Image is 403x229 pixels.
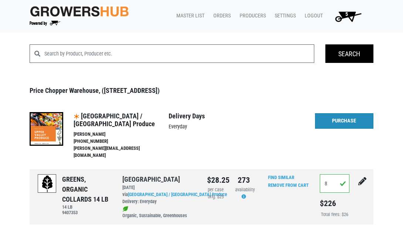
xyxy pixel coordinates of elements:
[30,21,60,26] img: Powered by Big Wheelbarrow
[169,123,242,131] p: Everyday
[269,9,299,23] a: Settings
[326,9,368,24] a: 5
[122,184,196,191] div: [DATE]
[122,206,128,212] img: leaf-e5c59151409436ccce96b2ca1b28e03c.png
[62,204,111,210] h6: 14 LB
[315,113,373,129] a: Purchase
[44,44,314,63] input: Search by Product, Producer etc.
[207,186,224,193] div: per case
[235,174,252,186] div: 273
[345,11,348,17] span: 5
[122,198,196,205] div: Delivery: Everyday
[38,175,57,193] img: placeholder-variety-43d6402dacf2d531de610a020419775a.svg
[122,205,196,219] div: Organic, Sustainable, Greenhouses
[268,175,294,180] a: Find Similar
[74,112,155,128] span: [GEOGRAPHIC_DATA] / [GEOGRAPHIC_DATA] Produce
[320,174,349,193] input: Qty
[169,112,242,120] h4: Delivery Days
[325,44,373,63] input: Search
[207,193,224,201] div: orig. $25
[30,87,373,95] h3: Price Chopper Warehouse, ([STREET_ADDRESS])
[74,145,169,159] li: [PERSON_NAME][EMAIL_ADDRESS][DOMAIN_NAME]
[264,181,313,190] input: Remove From Cart
[62,210,111,215] h6: 9407353
[122,175,180,183] a: [GEOGRAPHIC_DATA]
[122,191,196,205] div: via
[207,174,224,186] div: $28.25
[332,9,365,24] img: Cart
[320,211,349,218] div: Total fees: $26
[299,9,326,23] a: Logout
[235,187,255,192] span: availability
[30,112,63,146] img: thumbnail-193ae0f64ec2a00c421216573b1a8b30.png
[74,138,169,145] li: [PHONE_NUMBER]
[170,9,207,23] a: Master List
[207,9,234,23] a: Orders
[62,174,111,204] div: GREENS, ORGANIC COLLARDS 14 LB
[234,9,269,23] a: Producers
[320,199,349,208] h5: $226
[128,192,227,197] a: [GEOGRAPHIC_DATA] / [GEOGRAPHIC_DATA] Produce
[74,114,79,119] img: icon-17c1cd160ff821739f900b4391806256.png
[74,131,169,138] li: [PERSON_NAME]
[30,5,129,18] img: original-fc7597fdc6adbb9d0e2ae620e786d1a2.jpg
